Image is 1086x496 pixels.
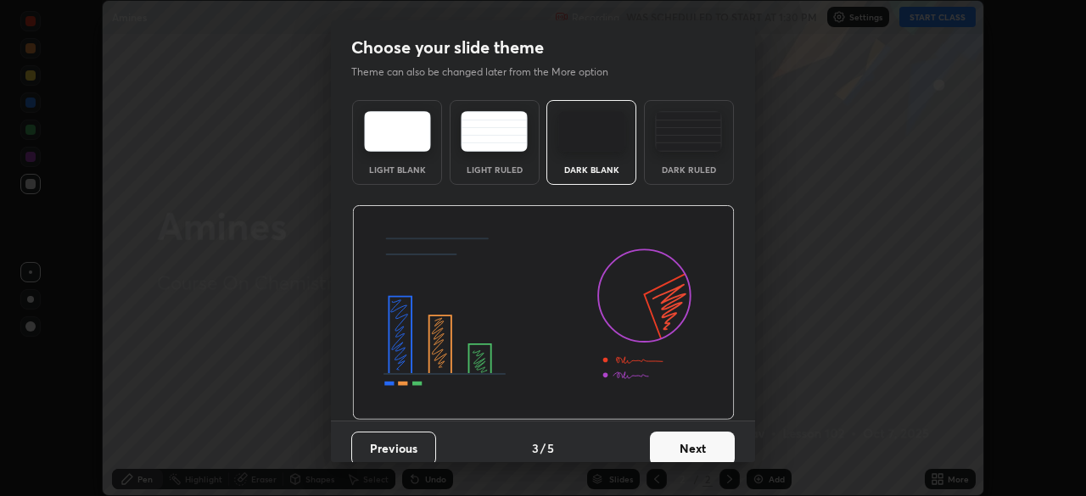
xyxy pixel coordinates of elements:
h4: / [540,439,546,457]
div: Dark Ruled [655,165,723,174]
div: Light Ruled [461,165,529,174]
div: Dark Blank [557,165,625,174]
button: Next [650,432,735,465]
img: darkTheme.f0cc69e5.svg [558,111,625,152]
h2: Choose your slide theme [351,36,544,59]
img: lightTheme.e5ed3b09.svg [364,111,431,152]
img: lightRuledTheme.5fabf969.svg [461,111,528,152]
img: darkThemeBanner.d06ce4a2.svg [352,205,735,421]
h4: 3 [532,439,539,457]
img: darkRuledTheme.de295e13.svg [655,111,722,152]
p: Theme can also be changed later from the More option [351,64,626,80]
div: Light Blank [363,165,431,174]
button: Previous [351,432,436,465]
h4: 5 [547,439,554,457]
